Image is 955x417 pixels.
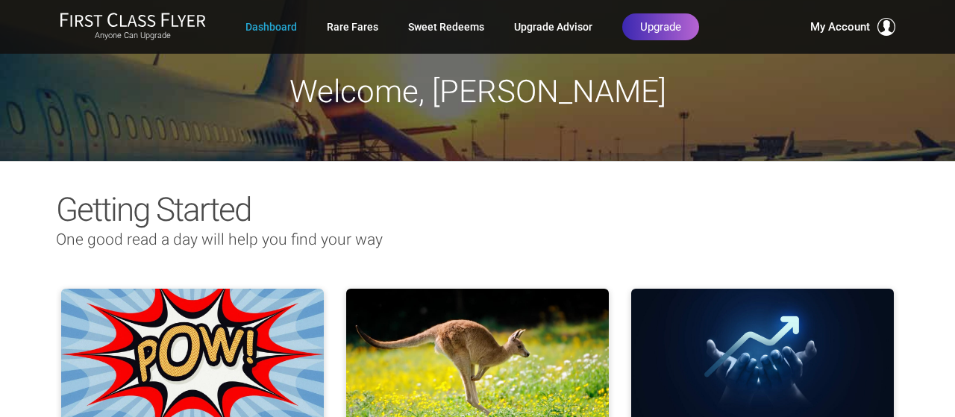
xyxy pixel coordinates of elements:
a: Rare Fares [327,13,378,40]
span: One good read a day will help you find your way [56,231,383,248]
a: First Class FlyerAnyone Can Upgrade [60,12,206,42]
button: My Account [810,18,895,36]
span: Welcome, [PERSON_NAME] [289,73,666,110]
a: Upgrade Advisor [514,13,592,40]
a: Upgrade [622,13,699,40]
a: Dashboard [245,13,297,40]
span: Getting Started [56,190,251,229]
small: Anyone Can Upgrade [60,31,206,41]
img: First Class Flyer [60,12,206,28]
span: My Account [810,18,870,36]
a: Sweet Redeems [408,13,484,40]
